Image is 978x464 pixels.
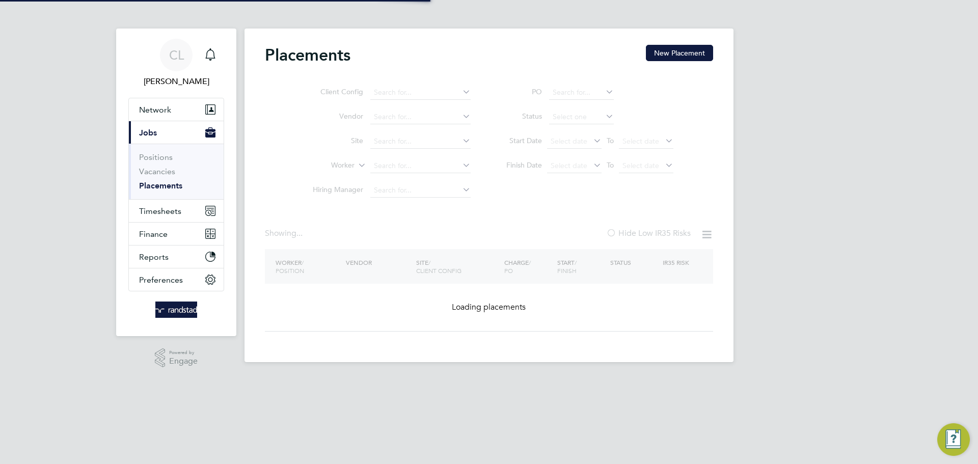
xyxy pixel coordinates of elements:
span: CL [169,48,184,62]
span: Charlotte Lockeridge [128,75,224,88]
button: Preferences [129,268,224,291]
img: randstad-logo-retina.png [155,302,198,318]
span: Engage [169,357,198,366]
a: Powered byEngage [155,348,198,368]
button: Timesheets [129,200,224,222]
span: Finance [139,229,168,239]
span: Powered by [169,348,198,357]
h2: Placements [265,45,350,65]
button: Reports [129,245,224,268]
span: Network [139,105,171,115]
a: Vacancies [139,167,175,176]
nav: Main navigation [116,29,236,336]
a: Positions [139,152,173,162]
span: Preferences [139,275,183,285]
button: Network [129,98,224,121]
a: Go to home page [128,302,224,318]
span: Timesheets [139,206,181,216]
div: Showing [265,228,305,239]
span: Jobs [139,128,157,138]
div: Jobs [129,144,224,199]
span: ... [296,228,303,238]
button: Jobs [129,121,224,144]
button: New Placement [646,45,713,61]
button: Finance [129,223,224,245]
label: Hide Low IR35 Risks [606,228,691,238]
button: Engage Resource Center [937,423,970,456]
a: CL[PERSON_NAME] [128,39,224,88]
a: Placements [139,181,182,190]
span: Reports [139,252,169,262]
